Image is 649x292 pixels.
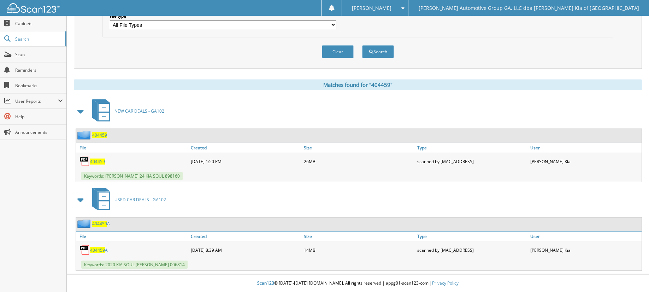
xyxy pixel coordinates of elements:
a: USED CAR DEALS - GA102 [88,186,166,214]
button: Search [362,45,394,58]
label: File type [110,13,336,19]
img: folder2.png [77,131,92,139]
span: Keywords: [PERSON_NAME] 24 KIA SOUL 898160 [81,172,183,180]
span: Scan123 [257,280,274,286]
div: [PERSON_NAME] Kia [529,243,642,257]
a: 404459A [90,247,108,253]
a: NEW CAR DEALS - GA102 [88,97,164,125]
div: [PERSON_NAME] Kia [529,154,642,168]
a: User [529,232,642,241]
span: Help [15,114,63,120]
span: NEW CAR DEALS - GA102 [114,108,164,114]
img: PDF.png [79,245,90,255]
span: Search [15,36,62,42]
a: Created [189,232,302,241]
button: Clear [322,45,354,58]
img: PDF.png [79,156,90,167]
div: © [DATE]-[DATE] [DOMAIN_NAME]. All rights reserved | appg01-scan123-com | [67,275,649,292]
div: Matches found for "404459" [74,79,642,90]
a: Created [189,143,302,153]
div: [DATE] 8:39 AM [189,243,302,257]
div: 14MB [302,243,415,257]
div: scanned by [MAC_ADDRESS] [415,243,529,257]
span: 404459 [92,221,107,227]
a: Size [302,143,415,153]
span: Keywords: 2020 KIA SOUL [PERSON_NAME] 006814 [81,261,188,269]
span: User Reports [15,98,58,104]
a: 404459A [92,221,110,227]
a: Size [302,232,415,241]
div: scanned by [MAC_ADDRESS] [415,154,529,168]
span: [PERSON_NAME] [352,6,391,10]
div: [DATE] 1:50 PM [189,154,302,168]
a: File [76,143,189,153]
span: Announcements [15,129,63,135]
iframe: Chat Widget [614,258,649,292]
img: scan123-logo-white.svg [7,3,60,13]
span: Scan [15,52,63,58]
a: 404459 [90,159,105,165]
a: Privacy Policy [432,280,459,286]
a: User [529,143,642,153]
span: Reminders [15,67,63,73]
span: [PERSON_NAME] Automotive Group GA, LLC dba [PERSON_NAME] Kia of [GEOGRAPHIC_DATA] [419,6,639,10]
div: 26MB [302,154,415,168]
span: USED CAR DEALS - GA102 [114,197,166,203]
a: Type [415,232,529,241]
span: Bookmarks [15,83,63,89]
img: folder2.png [77,219,92,228]
a: File [76,232,189,241]
a: 404459 [92,132,107,138]
span: 404459 [90,247,105,253]
span: Cabinets [15,20,63,26]
a: Type [415,143,529,153]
